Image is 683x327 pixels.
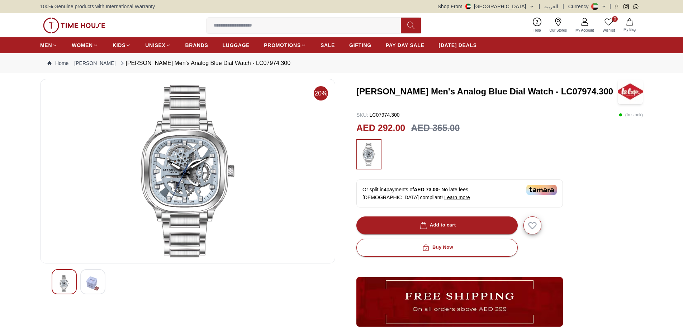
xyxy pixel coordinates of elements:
a: 0Wishlist [598,16,619,34]
span: 20% [314,86,328,101]
div: Or split in 4 payments of - No late fees, [DEMOGRAPHIC_DATA] compliant! [356,179,563,207]
button: My Bag [619,17,640,34]
a: SALE [321,39,335,52]
a: WOMEN [72,39,98,52]
p: ( In stock ) [619,111,643,118]
span: MEN [40,42,52,49]
span: KIDS [113,42,125,49]
a: PAY DAY SALE [386,39,424,52]
div: Add to cart [418,221,456,229]
div: Buy Now [421,243,453,252]
a: Facebook [614,4,619,9]
span: AED 73.00 [414,187,438,192]
span: Learn more [444,195,470,200]
div: [PERSON_NAME] Men's Analog Blue Dial Watch - LC07974.300 [119,59,291,67]
span: | [563,3,564,10]
a: Whatsapp [633,4,639,9]
nav: Breadcrumb [40,53,643,73]
h3: AED 365.00 [411,121,460,135]
img: Tamara [526,185,557,195]
a: [DATE] DEALS [439,39,477,52]
a: Help [529,16,545,34]
span: [DATE] DEALS [439,42,477,49]
span: UNISEX [145,42,165,49]
img: Lee Cooper Men's Analog Blue Dial Watch - LC07974.300 [46,85,329,257]
span: SKU : [356,112,368,118]
span: SALE [321,42,335,49]
button: Shop From[GEOGRAPHIC_DATA] [438,3,535,10]
h2: AED 292.00 [356,121,405,135]
p: LC07974.300 [356,111,400,118]
img: Lee Cooper Men's Analog Blue Dial Watch - LC07974.300 [618,79,643,104]
span: Wishlist [600,28,618,33]
img: ... [360,143,378,166]
button: Add to cart [356,216,518,234]
h3: [PERSON_NAME] Men's Analog Blue Dial Watch - LC07974.300 [356,86,618,97]
button: العربية [544,3,558,10]
span: 0 [612,16,618,22]
span: Our Stores [547,28,570,33]
a: MEN [40,39,57,52]
span: My Account [573,28,597,33]
span: | [610,3,611,10]
img: United Arab Emirates [465,4,471,9]
a: PROMOTIONS [264,39,306,52]
span: PROMOTIONS [264,42,301,49]
span: WOMEN [72,42,93,49]
button: Buy Now [356,239,518,257]
a: [PERSON_NAME] [74,60,115,67]
a: GIFTING [349,39,371,52]
span: BRANDS [185,42,208,49]
span: | [539,3,540,10]
a: Home [47,60,68,67]
span: PAY DAY SALE [386,42,424,49]
a: KIDS [113,39,131,52]
a: Instagram [623,4,629,9]
span: GIFTING [349,42,371,49]
img: Lee Cooper Men's Analog Blue Dial Watch - LC07974.300 [86,275,99,292]
img: Lee Cooper Men's Analog Blue Dial Watch - LC07974.300 [58,275,71,292]
a: BRANDS [185,39,208,52]
a: UNISEX [145,39,171,52]
span: Help [531,28,544,33]
a: LUGGAGE [223,39,250,52]
span: LUGGAGE [223,42,250,49]
a: Our Stores [545,16,571,34]
img: ... [356,277,563,327]
span: 100% Genuine products with International Warranty [40,3,155,10]
img: ... [43,18,105,33]
div: Currency [568,3,592,10]
span: My Bag [621,27,639,32]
